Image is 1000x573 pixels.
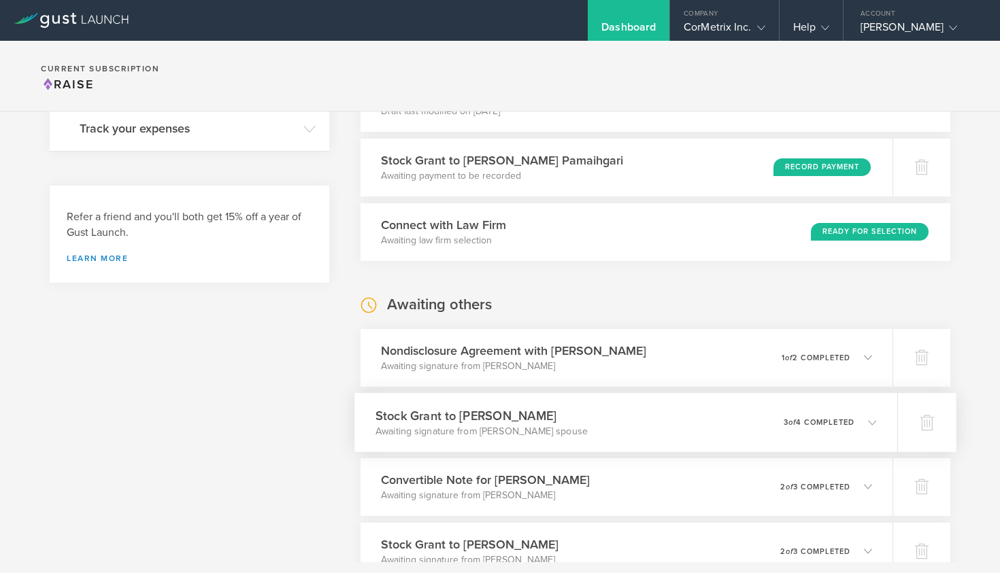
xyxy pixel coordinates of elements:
[381,342,646,360] h3: Nondisclosure Agreement with [PERSON_NAME]
[381,536,559,553] h3: Stock Grant to [PERSON_NAME]
[773,158,871,176] div: Record Payment
[41,77,94,92] span: Raise
[601,20,656,41] div: Dashboard
[786,547,793,556] em: of
[381,360,646,373] p: Awaiting signature from [PERSON_NAME]
[41,65,159,73] h2: Current Subscription
[80,120,297,137] h3: Track your expenses
[780,483,850,491] p: 2 3 completed
[786,483,793,491] em: of
[684,20,765,41] div: CorMetrix Inc.
[67,254,312,262] a: Learn more
[381,152,623,169] h3: Stock Grant to [PERSON_NAME] Pamaihgari
[381,216,506,234] h3: Connect with Law Firm
[381,234,506,247] p: Awaiting law firm selection
[376,406,588,425] h3: Stock Grant to [PERSON_NAME]
[381,169,623,183] p: Awaiting payment to be recorded
[361,139,893,196] div: Stock Grant to [PERSON_NAME] PamaihgariAwaiting payment to be recordedRecord Payment
[784,418,854,426] p: 3 4 completed
[387,295,492,315] h2: Awaiting others
[376,424,588,438] p: Awaiting signature from [PERSON_NAME] spouse
[811,223,929,241] div: Ready for Selection
[381,105,500,118] p: Draft last modified on [DATE]
[381,489,590,502] p: Awaiting signature from [PERSON_NAME]
[381,471,590,489] h3: Convertible Note for [PERSON_NAME]
[793,20,829,41] div: Help
[782,354,850,362] p: 1 2 completed
[361,203,950,261] div: Connect with Law FirmAwaiting law firm selectionReady for Selection
[381,553,559,567] p: Awaiting signature from [PERSON_NAME]
[67,209,312,241] h3: Refer a friend and you'll both get 15% off a year of Gust Launch.
[780,548,850,555] p: 2 3 completed
[788,417,796,426] em: of
[861,20,976,41] div: [PERSON_NAME]
[785,353,793,362] em: of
